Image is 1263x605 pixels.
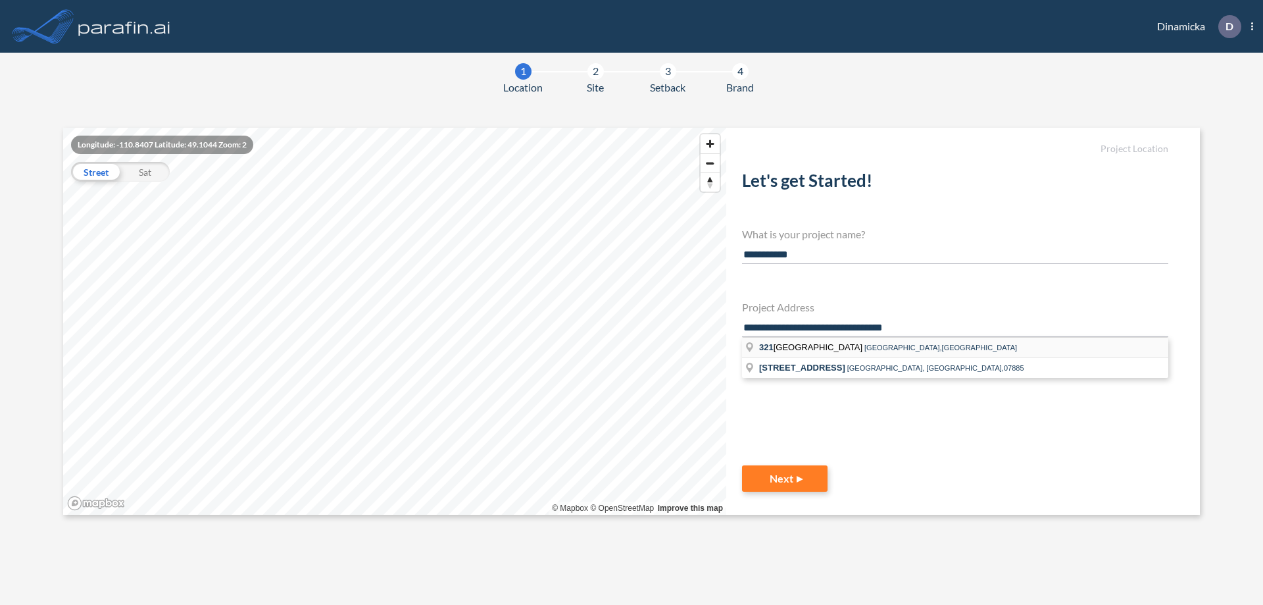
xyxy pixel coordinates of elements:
div: 2 [587,63,604,80]
span: [GEOGRAPHIC_DATA], [GEOGRAPHIC_DATA],07885 [847,364,1024,372]
h5: Project Location [742,144,1168,155]
img: logo [76,13,173,39]
h2: Let's get Started! [742,171,1168,196]
span: Site [587,80,604,95]
a: OpenStreetMap [590,504,654,513]
div: 3 [660,63,676,80]
span: Brand [726,80,754,95]
div: Sat [120,162,170,182]
span: 321 [759,342,774,352]
div: Street [71,162,120,182]
p: D [1226,20,1233,32]
button: Reset bearing to north [701,172,720,192]
span: [GEOGRAPHIC_DATA],[GEOGRAPHIC_DATA] [864,344,1017,352]
div: 1 [515,63,532,80]
button: Zoom in [701,134,720,153]
div: Longitude: -110.8407 Latitude: 49.1044 Zoom: 2 [71,136,253,154]
button: Next [742,465,828,492]
span: Reset bearing to north [701,173,720,192]
div: Dinamicka [1137,15,1253,38]
canvas: Map [63,128,726,515]
h4: Project Address [742,301,1168,313]
a: Improve this map [658,504,723,513]
a: Mapbox [552,504,588,513]
div: 4 [732,63,749,80]
span: Location [503,80,543,95]
span: [STREET_ADDRESS] [759,363,845,373]
span: Zoom out [701,154,720,172]
a: Mapbox homepage [67,496,125,511]
span: [GEOGRAPHIC_DATA] [759,342,864,352]
span: Setback [650,80,685,95]
h4: What is your project name? [742,228,1168,240]
button: Zoom out [701,153,720,172]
